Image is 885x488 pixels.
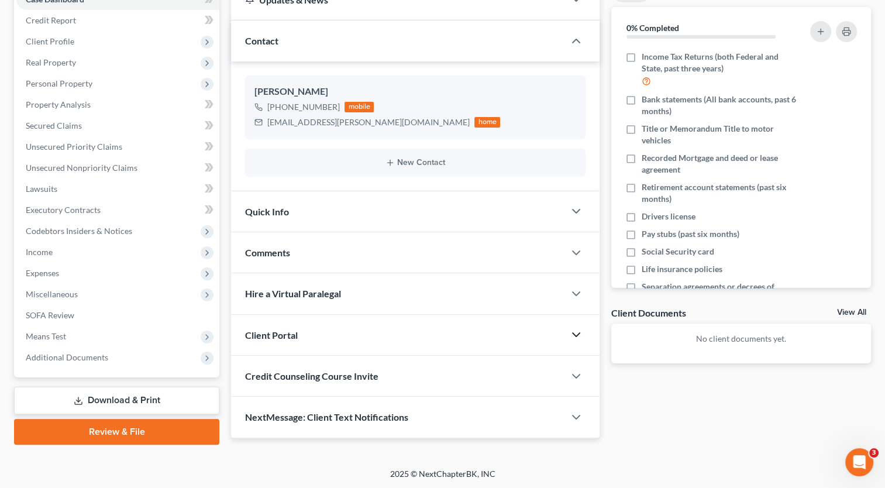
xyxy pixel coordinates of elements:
a: Unsecured Nonpriority Claims [16,157,219,178]
span: Means Test [26,331,66,341]
span: Drivers license [642,211,695,222]
p: No client documents yet. [621,333,862,345]
span: Income Tax Returns (both Federal and State, past three years) [642,51,796,74]
div: [PHONE_NUMBER] [267,101,340,113]
a: Credit Report [16,10,219,31]
iframe: Intercom live chat [845,448,873,476]
span: Credit Report [26,15,76,25]
span: Real Property [26,57,76,67]
span: Additional Documents [26,352,108,362]
span: Life insurance policies [642,263,722,275]
span: Expenses [26,268,59,278]
span: Bank statements (All bank accounts, past 6 months) [642,94,796,117]
span: Credit Counseling Course Invite [245,370,378,382]
span: Lawsuits [26,184,57,194]
strong: 0% Completed [626,23,679,33]
span: Hire a Virtual Paralegal [245,288,341,299]
span: Comments [245,247,290,258]
div: home [474,117,500,128]
button: New Contact [254,158,576,167]
span: Secured Claims [26,121,82,130]
span: Social Security card [642,246,714,257]
a: Review & File [14,419,219,445]
span: Contact [245,35,278,46]
span: Client Profile [26,36,74,46]
span: Unsecured Nonpriority Claims [26,163,137,173]
span: 3 [869,448,879,458]
span: Retirement account statements (past six months) [642,181,796,205]
a: Secured Claims [16,115,219,136]
div: [PERSON_NAME] [254,85,576,99]
span: Codebtors Insiders & Notices [26,226,132,236]
a: Download & Print [14,387,219,414]
span: Property Analysis [26,99,91,109]
a: Unsecured Priority Claims [16,136,219,157]
span: Unsecured Priority Claims [26,142,122,152]
span: Quick Info [245,206,289,217]
span: Separation agreements or decrees of divorces [642,281,796,304]
span: Pay stubs (past six months) [642,228,739,240]
span: Client Portal [245,329,298,341]
span: Executory Contracts [26,205,101,215]
span: Income [26,247,53,257]
span: NextMessage: Client Text Notifications [245,411,408,422]
div: [EMAIL_ADDRESS][PERSON_NAME][DOMAIN_NAME] [267,116,470,128]
a: Lawsuits [16,178,219,200]
span: SOFA Review [26,310,74,320]
a: Executory Contracts [16,200,219,221]
a: View All [837,308,866,317]
span: Recorded Mortgage and deed or lease agreement [642,152,796,176]
span: Personal Property [26,78,92,88]
div: Client Documents [611,307,686,319]
a: Property Analysis [16,94,219,115]
div: mobile [345,102,374,112]
a: SOFA Review [16,305,219,326]
span: Miscellaneous [26,289,78,299]
span: Title or Memorandum Title to motor vehicles [642,123,796,146]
